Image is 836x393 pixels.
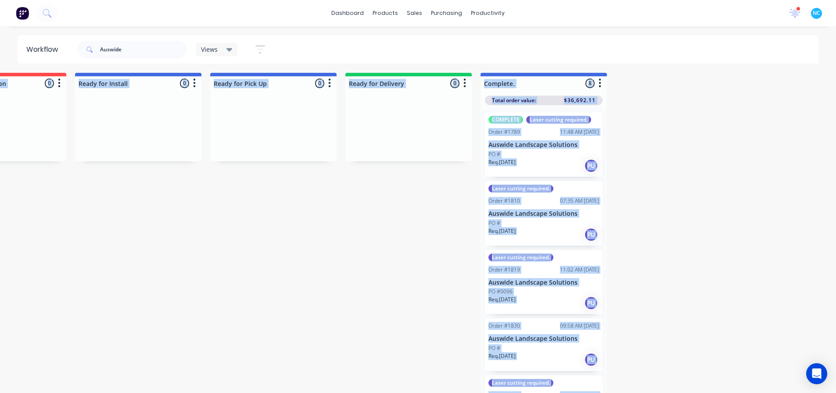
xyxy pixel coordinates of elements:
p: PO # [488,219,500,227]
p: Req. [DATE] [488,296,516,304]
div: Order #1810 [488,197,520,205]
div: products [368,7,402,20]
div: Order #1819 [488,266,520,274]
p: Req. [DATE] [488,352,516,360]
p: Auswide Landscape Solutions [488,210,599,218]
p: Auswide Landscape Solutions [488,335,599,343]
div: 11:02 AM [DATE] [560,266,599,274]
a: dashboard [327,7,368,20]
div: PU [584,353,598,367]
div: Laser cutting required. [488,379,553,387]
input: Search for orders... [100,41,187,58]
span: Total order value: [492,96,536,104]
p: Auswide Landscape Solutions [488,141,599,149]
div: Laser cutting required.Order #181007:35 AM [DATE]Auswide Landscape SolutionsPO #Req.[DATE]PU [485,181,603,246]
p: Req. [DATE] [488,227,516,235]
div: Order #1789 [488,128,520,136]
div: Workflow [26,44,62,55]
div: Laser cutting required. [526,116,591,124]
div: PU [584,296,598,310]
div: 09:58 AM [DATE] [560,322,599,330]
div: Order #183009:58 AM [DATE]Auswide Landscape SolutionsPO #Req.[DATE]PU [485,318,603,371]
div: sales [402,7,427,20]
span: NC [813,9,820,17]
div: COMPLETELaser cutting required.Order #178911:48 AM [DATE]Auswide Landscape SolutionsPO #Req.[DATE]PU [485,112,603,177]
div: purchasing [427,7,466,20]
div: PU [584,228,598,242]
div: Laser cutting required. [488,254,553,261]
div: Order #1830 [488,322,520,330]
div: 11:48 AM [DATE] [560,128,599,136]
span: Views [201,45,218,54]
p: Auswide Landscape Solutions [488,279,599,286]
div: Laser cutting required. [488,185,553,193]
span: $36,692.11 [564,96,596,104]
p: Req. [DATE] [488,158,516,166]
div: productivity [466,7,509,20]
div: 07:35 AM [DATE] [560,197,599,205]
div: COMPLETE [488,116,523,124]
p: PO # [488,150,500,158]
div: PU [584,159,598,173]
p: PO #0096 [488,288,513,296]
p: PO # [488,344,500,352]
div: Laser cutting required.Order #181911:02 AM [DATE]Auswide Landscape SolutionsPO #0096Req.[DATE]PU [485,250,603,314]
img: Factory [16,7,29,20]
div: Open Intercom Messenger [806,363,827,384]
